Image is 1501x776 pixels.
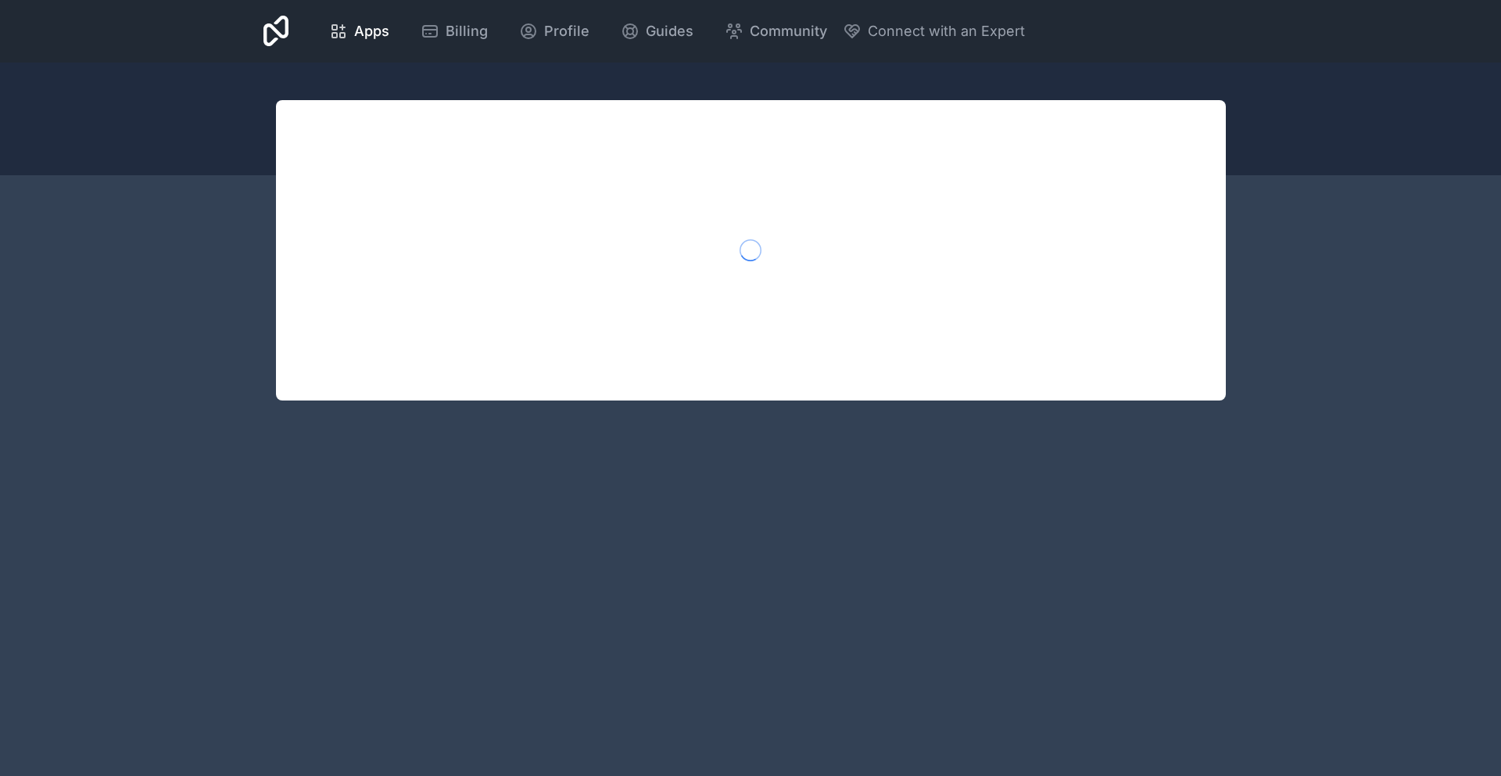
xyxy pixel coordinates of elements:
span: Apps [354,20,389,42]
a: Guides [608,14,706,48]
a: Apps [317,14,402,48]
span: Connect with an Expert [868,20,1025,42]
span: Billing [446,20,488,42]
a: Community [712,14,840,48]
span: Profile [544,20,589,42]
span: Guides [646,20,693,42]
a: Profile [507,14,602,48]
span: Community [750,20,827,42]
button: Connect with an Expert [843,20,1025,42]
a: Billing [408,14,500,48]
